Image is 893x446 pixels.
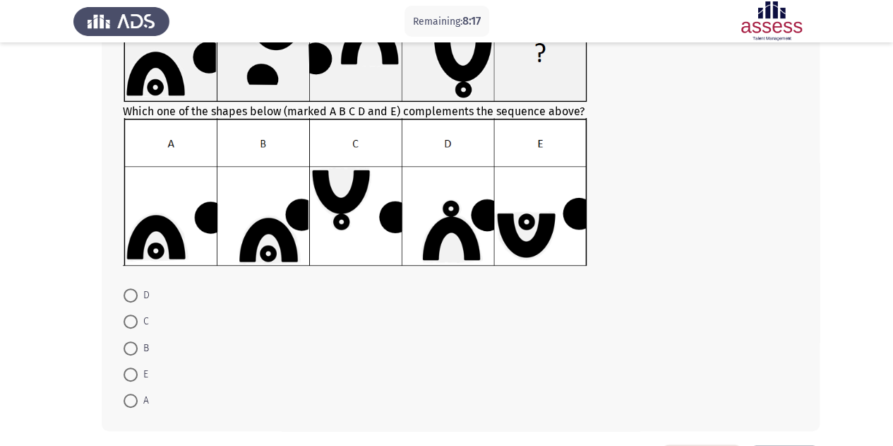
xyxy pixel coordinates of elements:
span: E [138,366,148,383]
span: D [138,287,150,304]
img: Assess Talent Management logo [73,1,169,41]
img: UkFYYV8wOTJfQS5wbmcxNjkxMzg1MzI1MjI4.png [123,1,587,102]
span: B [138,340,149,357]
img: UkFYYV8wOTJfQi5wbmcxNjkxMzMwMjc4ODgw.png [123,118,587,265]
span: 8:17 [462,14,481,28]
p: Remaining: [413,13,481,30]
div: Which one of the shapes below (marked A B C D and E) complements the sequence above? [123,1,798,269]
span: C [138,313,149,330]
span: A [138,392,149,409]
img: Assessment logo of ASSESS Focus 4 Module Assessment (EN/AR) (Advanced - IB) [724,1,820,41]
